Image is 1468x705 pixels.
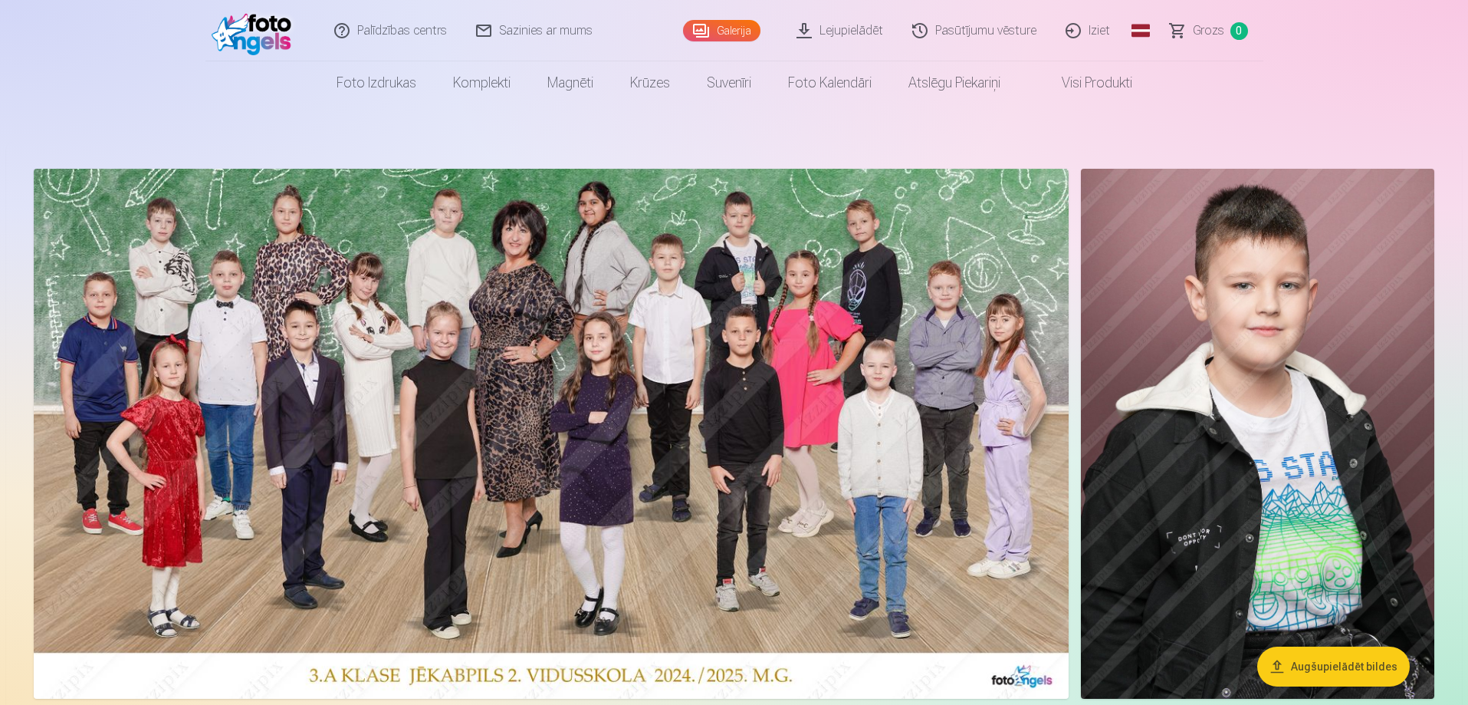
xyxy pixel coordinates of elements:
[688,61,770,104] a: Suvenīri
[1257,647,1410,687] button: Augšupielādēt bildes
[529,61,612,104] a: Magnēti
[435,61,529,104] a: Komplekti
[683,20,760,41] a: Galerija
[1019,61,1151,104] a: Visi produkti
[1230,22,1248,40] span: 0
[318,61,435,104] a: Foto izdrukas
[212,6,300,55] img: /fa4
[890,61,1019,104] a: Atslēgu piekariņi
[1193,21,1224,40] span: Grozs
[770,61,890,104] a: Foto kalendāri
[612,61,688,104] a: Krūzes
